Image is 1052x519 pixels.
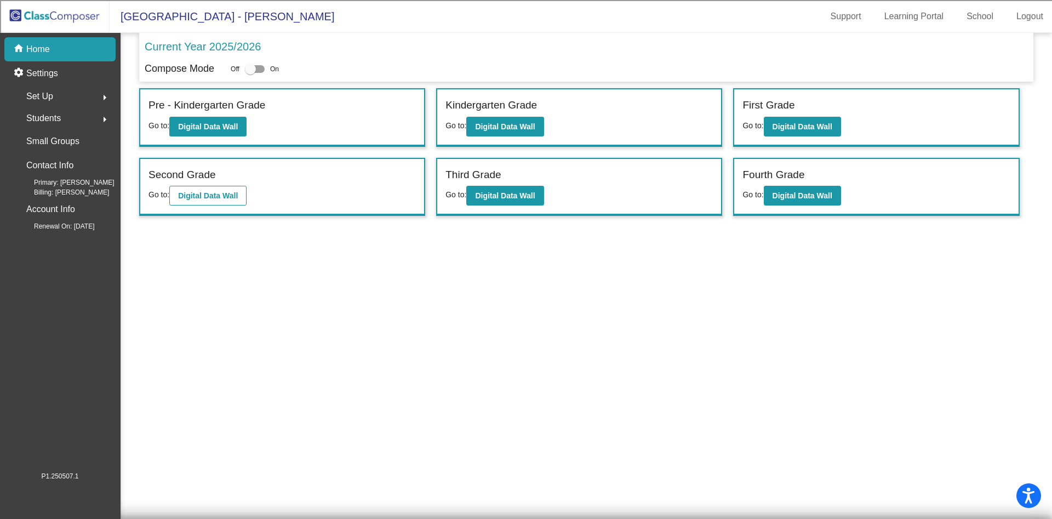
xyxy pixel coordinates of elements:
[764,186,841,206] button: Digital Data Wall
[145,38,261,55] p: Current Year 2025/2026
[445,167,501,183] label: Third Grade
[4,93,1048,103] div: Rename Outline
[4,14,1048,24] div: Sort New > Old
[742,121,763,130] span: Go to:
[4,282,1048,292] div: CANCEL
[4,192,1048,202] div: TODO: put dlg title
[742,98,794,113] label: First Grade
[178,122,238,131] b: Digital Data Wall
[231,64,239,74] span: Off
[4,253,1048,263] div: DELETE
[169,186,247,206] button: Digital Data Wall
[26,67,58,80] p: Settings
[4,24,1048,34] div: Move To ...
[4,312,1048,322] div: SAVE
[4,133,1048,142] div: Search for Source
[475,191,535,200] b: Digital Data Wall
[13,43,26,56] mat-icon: home
[773,122,832,131] b: Digital Data Wall
[169,117,247,136] button: Digital Data Wall
[4,44,1048,54] div: Options
[773,191,832,200] b: Digital Data Wall
[148,167,216,183] label: Second Grade
[466,117,544,136] button: Digital Data Wall
[4,182,1048,192] div: Visual Art
[26,202,75,217] p: Account Info
[26,111,61,126] span: Students
[26,89,53,104] span: Set Up
[4,351,1048,361] div: MORE
[4,73,1048,83] div: Move To ...
[4,152,1048,162] div: Magazine
[4,172,1048,182] div: Television/Radio
[4,263,1048,272] div: Move to ...
[145,61,214,76] p: Compose Mode
[466,186,544,206] button: Digital Data Wall
[4,223,1048,233] div: ???
[178,191,238,200] b: Digital Data Wall
[148,190,169,199] span: Go to:
[4,332,1048,341] div: WEBSITE
[16,221,94,231] span: Renewal On: [DATE]
[4,292,1048,302] div: MOVE
[4,361,101,373] input: Search sources
[4,272,1048,282] div: Home
[26,158,73,173] p: Contact Info
[4,213,1048,223] div: CANCEL
[26,43,50,56] p: Home
[4,142,1048,152] div: Journal
[4,243,1048,253] div: SAVE AND GO HOME
[4,103,1048,113] div: Download
[4,54,1048,64] div: Sign out
[4,302,1048,312] div: New source
[4,64,1048,73] div: Rename
[4,83,1048,93] div: Delete
[98,113,111,126] mat-icon: arrow_right
[4,233,1048,243] div: This outline has no content. Would you like to delete it?
[4,113,1048,123] div: Print
[98,91,111,104] mat-icon: arrow_right
[764,117,841,136] button: Digital Data Wall
[4,162,1048,172] div: Newspaper
[742,190,763,199] span: Go to:
[445,121,466,130] span: Go to:
[16,178,115,187] span: Primary: [PERSON_NAME]
[4,322,1048,332] div: BOOK
[4,341,1048,351] div: JOURNAL
[13,67,26,80] mat-icon: settings
[742,167,804,183] label: Fourth Grade
[4,4,1048,14] div: Sort A > Z
[148,98,265,113] label: Pre - Kindergarten Grade
[4,34,1048,44] div: Delete
[148,121,169,130] span: Go to:
[445,98,537,113] label: Kindergarten Grade
[16,187,109,197] span: Billing: [PERSON_NAME]
[445,190,466,199] span: Go to:
[475,122,535,131] b: Digital Data Wall
[270,64,279,74] span: On
[4,123,1048,133] div: Add Outline Template
[26,134,79,149] p: Small Groups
